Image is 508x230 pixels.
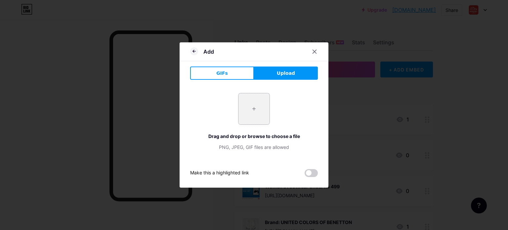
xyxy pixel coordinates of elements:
div: Make this a highlighted link [190,169,249,177]
span: Upload [277,70,295,77]
div: PNG, JPEG, GIF files are allowed [190,144,318,151]
div: Add [203,48,214,56]
div: Drag and drop or browse to choose a file [190,133,318,140]
button: Upload [254,67,318,80]
span: GIFs [216,70,228,77]
button: GIFs [190,67,254,80]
